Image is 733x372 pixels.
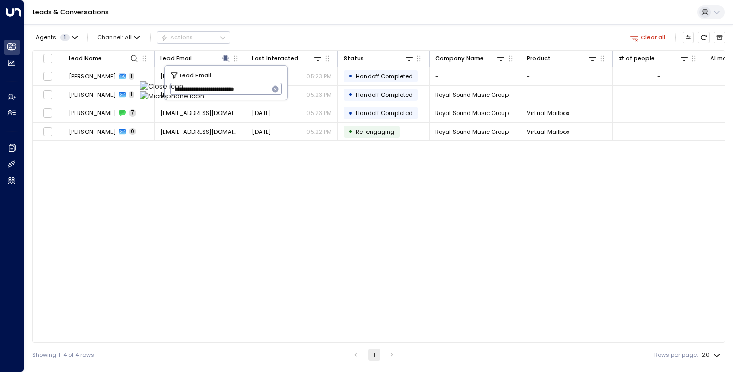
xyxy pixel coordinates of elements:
[69,53,102,63] div: Lead Name
[435,53,505,63] div: Company Name
[356,91,413,99] span: Handoff Completed
[618,53,655,63] div: # of people
[344,53,364,63] div: Status
[435,109,509,117] span: Royal Sound Music Group
[356,72,413,80] span: Handoff Completed
[627,32,669,43] button: Clear all
[654,351,698,359] label: Rows per page:
[125,34,132,41] span: All
[60,34,70,41] span: 1
[69,109,116,117] span: Keniece Ford
[36,35,57,40] span: Agents
[348,106,353,120] div: •
[180,71,211,80] span: Lead Email
[160,128,240,136] span: Info@royalsoundmusicgroup.com
[306,109,332,117] p: 05:23 PM
[160,109,240,117] span: Info@royalsoundmusicgroup.com
[527,109,569,117] span: Virtual Mailbox
[157,31,230,43] button: Actions
[43,108,53,118] span: Toggle select row
[129,91,134,98] span: 1
[69,91,116,99] span: Keniece Ford
[306,72,332,80] p: 05:23 PM
[140,81,204,91] img: Close icon
[306,128,332,136] p: 05:22 PM
[348,69,353,83] div: •
[140,91,204,101] img: Microphone icon
[157,31,230,43] div: Button group with a nested menu
[252,109,271,117] span: Yesterday
[657,128,660,136] div: -
[69,72,116,80] span: Keniece Ford
[356,109,413,117] span: Handoff Completed
[657,72,660,80] div: -
[160,72,240,80] span: info@royalsoundmusicgroup.com
[43,127,53,137] span: Toggle select row
[129,109,136,117] span: 7
[306,91,332,99] p: 05:23 PM
[348,88,353,101] div: •
[349,349,399,361] nav: pagination navigation
[356,128,394,136] span: Trigger
[69,53,139,63] div: Lead Name
[252,53,298,63] div: Last Interacted
[43,90,53,100] span: Toggle select row
[435,53,484,63] div: Company Name
[252,128,271,136] span: Yesterday
[32,32,80,43] button: Agents1
[32,351,94,359] div: Showing 1-4 of 4 rows
[43,53,53,64] span: Toggle select all
[43,71,53,81] span: Toggle select row
[348,125,353,138] div: •
[94,32,144,43] span: Channel:
[161,34,193,41] div: Actions
[368,349,380,361] button: page 1
[521,86,613,104] td: -
[527,53,551,63] div: Product
[527,53,597,63] div: Product
[430,67,521,85] td: -
[129,73,134,80] span: 1
[252,53,322,63] div: Last Interacted
[618,53,689,63] div: # of people
[527,128,569,136] span: Virtual Mailbox
[160,53,192,63] div: Lead Email
[435,128,509,136] span: Royal Sound Music Group
[657,91,660,99] div: -
[698,32,710,43] span: Refresh
[160,53,231,63] div: Lead Email
[344,53,414,63] div: Status
[714,32,725,43] button: Archived Leads
[657,109,660,117] div: -
[94,32,144,43] button: Channel:All
[69,128,116,136] span: Keniece Ford
[683,32,694,43] button: Customize
[702,349,722,361] div: 20
[33,8,109,16] a: Leads & Conversations
[435,91,509,99] span: Royal Sound Music Group
[521,67,613,85] td: -
[129,128,136,135] span: 0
